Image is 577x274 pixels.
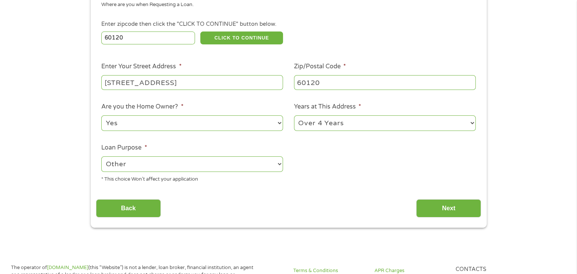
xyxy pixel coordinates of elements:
[96,199,161,218] input: Back
[101,173,283,183] div: * This choice Won’t affect your application
[294,103,361,111] label: Years at This Address
[47,265,88,271] a: [DOMAIN_NAME]
[101,103,183,111] label: Are you the Home Owner?
[101,63,181,71] label: Enter Your Street Address
[200,31,283,44] button: CLICK TO CONTINUE
[294,63,346,71] label: Zip/Postal Code
[101,31,195,44] input: Enter Zipcode (e.g 01510)
[455,266,527,273] h4: Contacts
[416,199,481,218] input: Next
[101,1,470,9] div: Where are you when Requesting a Loan.
[101,75,283,90] input: 1 Main Street
[101,20,475,28] div: Enter zipcode then click the "CLICK TO CONTINUE" button below.
[101,144,147,152] label: Loan Purpose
